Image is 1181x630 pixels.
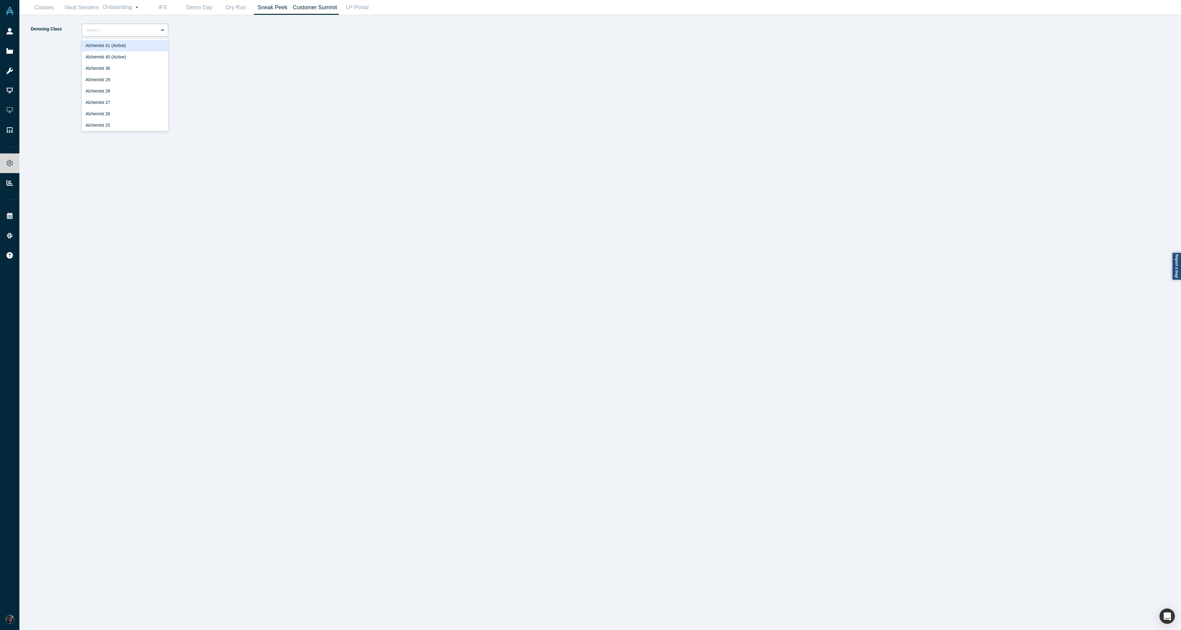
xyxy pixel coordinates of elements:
a: Onboarding [101,0,144,14]
a: Dry Run [217,0,254,15]
a: Classes [26,0,62,15]
a: Vault Senders [62,0,101,15]
a: IFS [144,0,181,15]
a: Report a bug! [1172,252,1181,280]
img: Alchemist Vault Logo [6,6,14,15]
div: Alchemist 25 [82,120,168,131]
div: Alchemist 41 (Active) [82,40,168,51]
a: Sneak Peek [254,0,291,15]
img: Rami Chousein's Account [6,615,14,624]
div: Alchemist 28 [82,85,168,97]
div: Alchemist 27 [82,97,168,108]
div: Alchemist 36 [82,63,168,74]
a: Customer Summit [291,0,339,15]
div: Alchemist 40 (Active) [82,51,168,63]
a: LP Portal [339,0,376,15]
div: Alchemist 26 [82,108,168,120]
div: Alchemist 29 [82,74,168,85]
a: Demo Day [181,0,217,15]
label: Demoing Class [30,24,82,34]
